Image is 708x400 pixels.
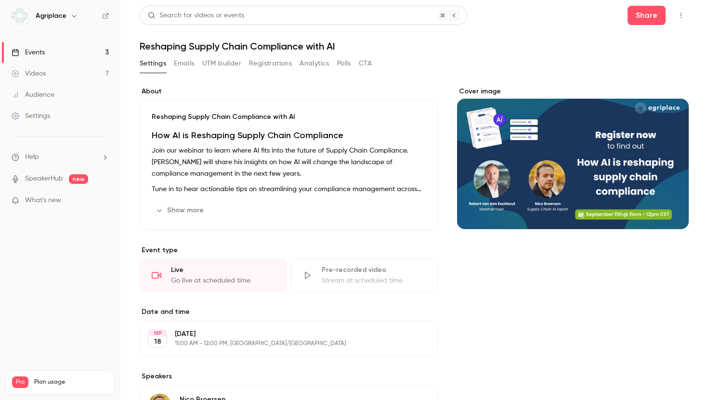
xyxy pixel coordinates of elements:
button: Share [628,6,666,25]
div: Go live at scheduled time [171,276,275,285]
a: SpeakerHub [25,174,63,184]
label: Cover image [457,87,689,96]
div: LiveGo live at scheduled time [140,259,287,292]
p: 11:00 AM - 12:00 PM, [GEOGRAPHIC_DATA]/[GEOGRAPHIC_DATA] [175,340,387,348]
li: help-dropdown-opener [12,152,109,162]
div: Live [171,265,275,275]
h1: Reshaping Supply Chain Compliance with AI [140,40,689,52]
div: Pre-recorded video [322,265,425,275]
button: Emails [174,56,194,71]
span: What's new [25,195,61,206]
div: Pre-recorded videoStream at scheduled time [290,259,437,292]
label: Date and time [140,307,438,317]
section: Cover image [457,87,689,229]
p: Reshaping Supply Chain Compliance with AI [152,112,426,122]
img: Agriplace [12,8,27,24]
div: Videos [12,69,46,78]
div: Settings [12,111,50,121]
span: Help [25,152,39,162]
button: Analytics [300,56,329,71]
h6: Agriplace [36,11,66,21]
button: CTA [359,56,372,71]
button: UTM builder [202,56,241,71]
button: Polls [337,56,351,71]
p: Tune in to hear actionable tips on streamlining your compliance management across departments, an... [152,183,426,195]
span: new [69,174,88,184]
div: Search for videos or events [148,11,244,21]
p: 18 [154,337,161,347]
div: Audience [12,90,54,100]
div: Events [12,48,45,57]
p: Event type [140,245,438,255]
label: About [140,87,438,96]
label: Speakers [140,372,438,381]
p: Join our webinar to learn where AI fits into the future of Supply Chain Compliance. [PERSON_NAME]... [152,145,426,180]
iframe: Noticeable Trigger [97,196,109,205]
p: [DATE] [175,329,387,339]
button: Settings [140,56,166,71]
div: Stream at scheduled time [322,276,425,285]
button: Show more [152,203,210,218]
h1: How AI is Reshaping Supply Chain Compliance [152,129,426,141]
span: Plan usage [34,378,108,386]
span: Pro [12,376,28,388]
button: Registrations [249,56,292,71]
div: SEP [149,330,166,336]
